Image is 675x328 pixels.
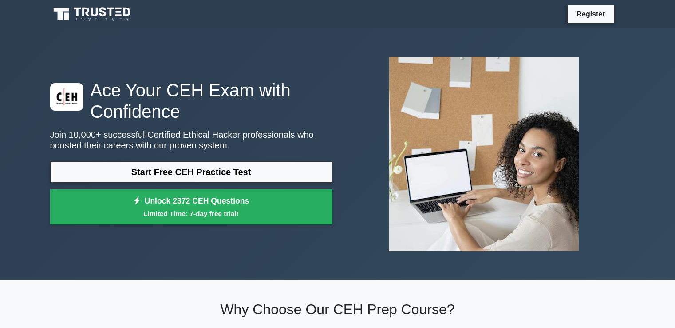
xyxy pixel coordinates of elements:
[61,208,321,219] small: Limited Time: 7-day free trial!
[571,8,610,20] a: Register
[50,301,625,318] h2: Why Choose Our CEH Prep Course?
[50,161,332,183] a: Start Free CEH Practice Test
[50,129,332,151] p: Join 10,000+ successful Certified Ethical Hacker professionals who boosted their careers with our...
[50,80,332,122] h1: Ace Your CEH Exam with Confidence
[50,189,332,225] a: Unlock 2372 CEH QuestionsLimited Time: 7-day free trial!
